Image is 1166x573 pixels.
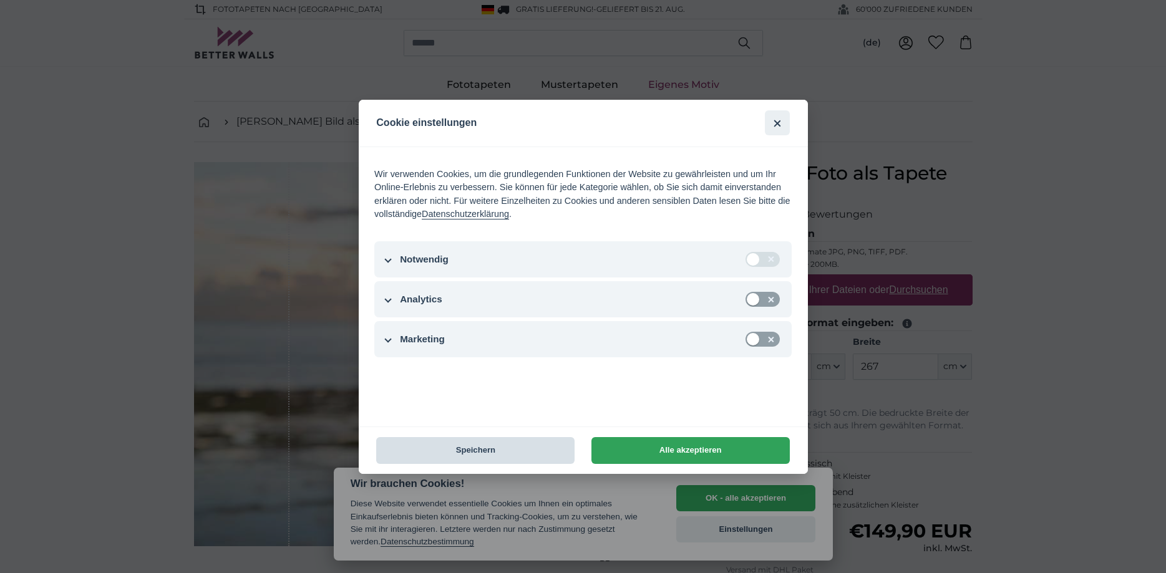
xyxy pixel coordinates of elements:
[765,110,789,135] button: schliessen
[374,321,792,357] button: Marketing
[376,437,575,464] button: Speichern
[374,168,792,221] div: Wir verwenden Cookies, um die grundlegenden Funktionen der Website zu gewährleisten und um Ihr On...
[374,281,792,317] button: Analytics
[374,241,792,277] button: Notwendig
[422,209,509,219] a: Datenschutzerklärung
[591,437,790,464] button: Alle akzeptieren
[376,100,708,147] h2: Cookie einstellungen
